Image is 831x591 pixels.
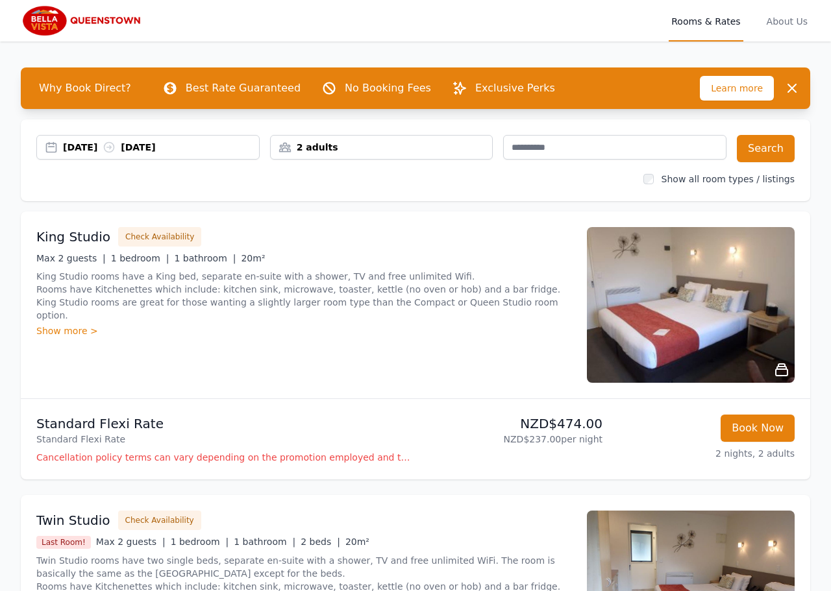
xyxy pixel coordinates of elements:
[63,141,259,154] div: [DATE] [DATE]
[700,76,774,101] span: Learn more
[36,253,106,263] span: Max 2 guests |
[118,227,201,247] button: Check Availability
[613,447,795,460] p: 2 nights, 2 adults
[241,253,265,263] span: 20m²
[186,80,301,96] p: Best Rate Guaranteed
[36,433,410,446] p: Standard Flexi Rate
[721,415,795,442] button: Book Now
[36,270,571,322] p: King Studio rooms have a King bed, separate en-suite with a shower, TV and free unlimited Wifi. R...
[345,80,431,96] p: No Booking Fees
[36,228,110,246] h3: King Studio
[171,537,229,547] span: 1 bedroom |
[36,511,110,529] h3: Twin Studio
[234,537,295,547] span: 1 bathroom |
[421,415,602,433] p: NZD$474.00
[271,141,493,154] div: 2 adults
[345,537,369,547] span: 20m²
[36,536,91,549] span: Last Room!
[21,5,145,36] img: Bella Vista Queenstown
[29,75,142,101] span: Why Book Direct?
[301,537,340,547] span: 2 beds |
[662,174,795,184] label: Show all room types / listings
[36,451,410,464] p: Cancellation policy terms can vary depending on the promotion employed and the time of stay of th...
[36,324,571,337] div: Show more >
[475,80,555,96] p: Exclusive Perks
[96,537,166,547] span: Max 2 guests |
[737,135,795,162] button: Search
[111,253,169,263] span: 1 bedroom |
[118,511,201,530] button: Check Availability
[36,415,410,433] p: Standard Flexi Rate
[421,433,602,446] p: NZD$237.00 per night
[174,253,236,263] span: 1 bathroom |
